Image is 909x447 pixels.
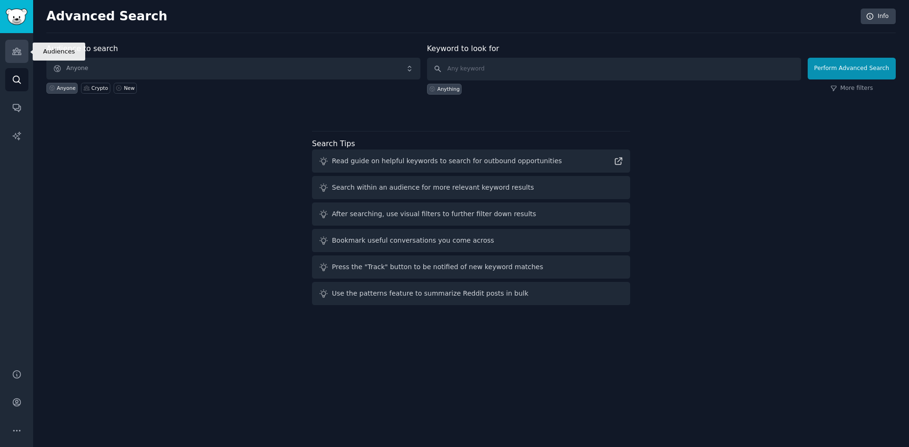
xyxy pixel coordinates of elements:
div: Press the "Track" button to be notified of new keyword matches [332,262,543,272]
div: After searching, use visual filters to further filter down results [332,209,536,219]
div: Crypto [91,85,108,91]
button: Anyone [46,58,420,79]
input: Any keyword [427,58,801,80]
div: Use the patterns feature to summarize Reddit posts in bulk [332,289,528,298]
a: New [114,83,137,94]
h2: Advanced Search [46,9,856,24]
label: Audience to search [46,44,118,53]
a: More filters [830,84,873,93]
img: GummySearch logo [6,9,27,25]
a: Info [861,9,896,25]
div: Read guide on helpful keywords to search for outbound opportunities [332,156,562,166]
div: Anything [437,86,460,92]
label: Search Tips [312,139,355,148]
label: Keyword to look for [427,44,499,53]
div: Bookmark useful conversations you come across [332,236,494,245]
button: Perform Advanced Search [808,58,896,79]
div: Anyone [57,85,76,91]
div: Search within an audience for more relevant keyword results [332,183,534,193]
div: New [124,85,135,91]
